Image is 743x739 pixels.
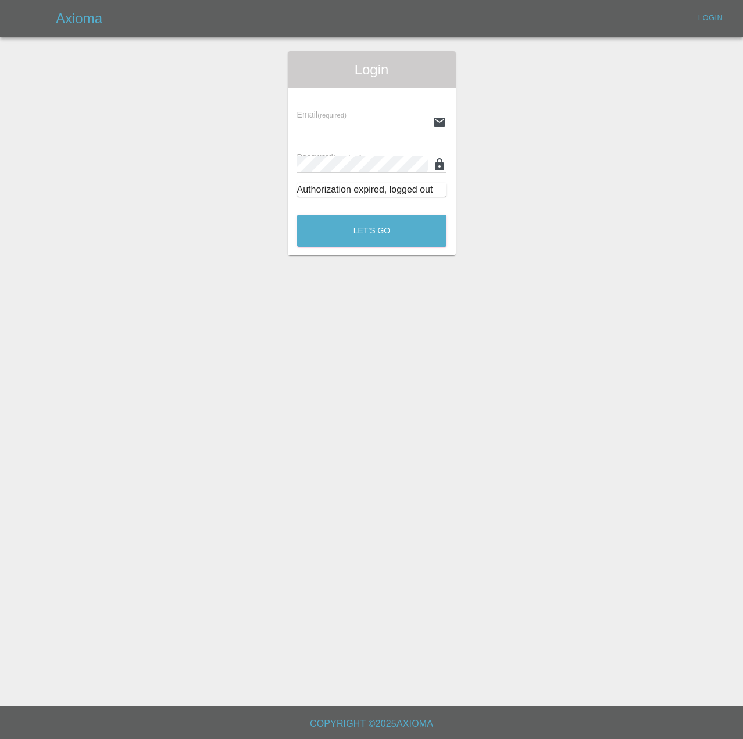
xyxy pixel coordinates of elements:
[297,215,446,247] button: Let's Go
[297,61,446,79] span: Login
[333,154,362,161] small: (required)
[297,152,362,162] span: Password
[9,716,734,732] h6: Copyright © 2025 Axioma
[297,183,446,197] div: Authorization expired, logged out
[692,9,729,27] a: Login
[317,112,347,119] small: (required)
[56,9,102,28] h5: Axioma
[297,110,347,119] span: Email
